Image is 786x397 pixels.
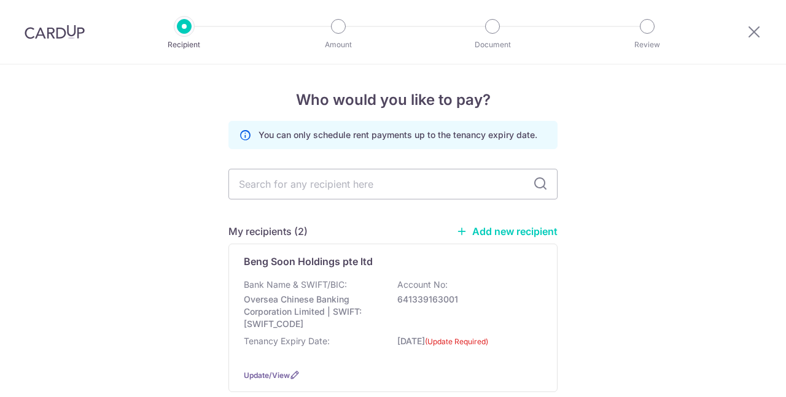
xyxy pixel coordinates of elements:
[228,169,558,199] input: Search for any recipient here
[228,89,558,111] h4: Who would you like to pay?
[25,25,85,39] img: CardUp
[447,39,538,51] p: Document
[397,335,535,355] p: [DATE]
[228,224,308,239] h5: My recipients (2)
[244,371,290,380] a: Update/View
[425,336,488,348] label: (Update Required)
[244,254,373,269] p: Beng Soon Holdings pte ltd
[397,279,448,291] p: Account No:
[259,129,537,141] p: You can only schedule rent payments up to the tenancy expiry date.
[244,335,330,347] p: Tenancy Expiry Date:
[710,360,774,391] iframe: 打开一个小组件，您可以在其中找到更多信息
[244,293,381,330] p: Oversea Chinese Banking Corporation Limited | SWIFT: [SWIFT_CODE]
[244,279,347,291] p: Bank Name & SWIFT/BIC:
[293,39,384,51] p: Amount
[397,293,535,306] p: 641339163001
[602,39,693,51] p: Review
[139,39,230,51] p: Recipient
[456,225,558,237] a: Add new recipient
